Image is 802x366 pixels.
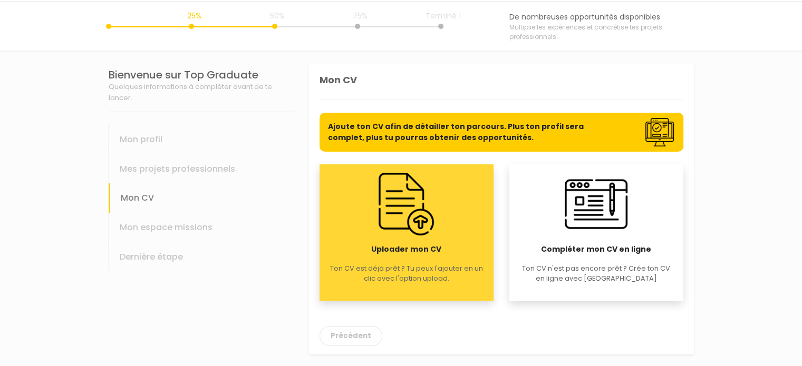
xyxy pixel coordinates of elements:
[259,11,296,26] span: 50%
[320,113,620,152] p: Ajoute ton CV afin de détailler ton parcours. Plus ton profil sera complet, plus tu pourras obten...
[328,263,485,283] p: Ton CV est déjà prêt ? Tu peux l'ajouter en un clic avec l'option upload.
[109,82,272,103] span: Quelques informations à compléter avant de te lancer.
[109,68,293,81] h1: Bienvenue sur Top Graduate
[645,118,674,146] img: voting.png
[541,244,651,255] span: Compléter mon CV en ligne
[109,213,293,242] div: Mon espace missions
[371,244,441,255] span: Uploader mon CV
[320,73,683,100] div: Mon CV
[176,11,212,26] span: 25%
[425,11,462,26] span: Terminé !
[109,154,293,184] div: Mes projets professionnels
[109,183,293,213] div: Mon CV
[509,12,694,23] span: De nombreuses opportunités disponibles
[518,263,675,283] p: Ton CV n'est pas encore prêt ? Crée ton CV en ligne avec [GEOGRAPHIC_DATA]
[109,125,293,154] div: Mon profil
[342,11,379,26] span: 75%
[509,23,694,42] span: Multiplie les expériences et concrétise tes projets professionnels.
[320,326,382,346] button: Précédent
[109,242,293,272] div: Dernière étape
